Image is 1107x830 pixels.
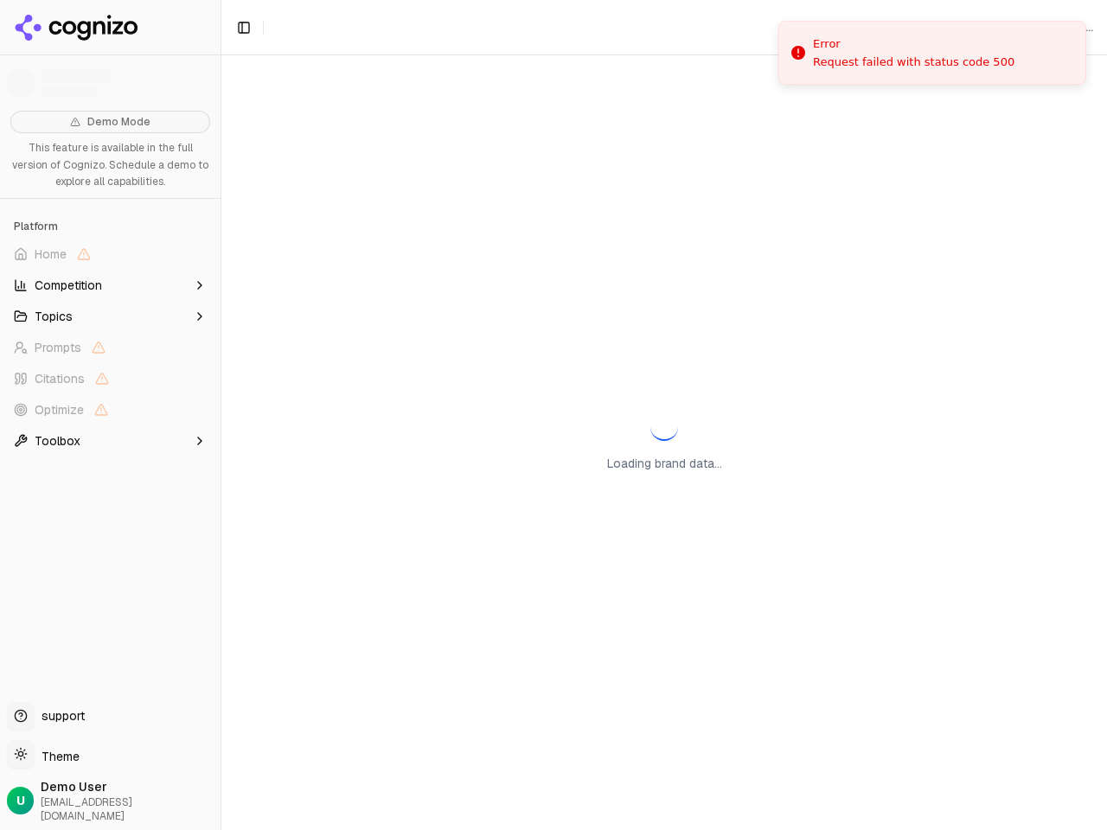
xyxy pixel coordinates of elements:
span: Toolbox [35,432,80,450]
div: Platform [7,213,214,240]
span: Home [35,246,67,263]
span: Prompts [35,339,81,356]
span: support [35,707,85,725]
span: Topics [35,308,73,325]
span: Demo User [41,778,214,795]
button: Competition [7,271,214,299]
p: This feature is available in the full version of Cognizo. Schedule a demo to explore all capabili... [10,140,210,191]
div: Error [813,35,1014,53]
span: Demo Mode [87,115,150,129]
button: Toolbox [7,427,214,455]
button: Topics [7,303,214,330]
span: U [16,792,25,809]
div: Request failed with status code 500 [813,54,1014,70]
span: Optimize [35,401,84,418]
span: Competition [35,277,102,294]
span: Theme [35,749,80,764]
span: [EMAIL_ADDRESS][DOMAIN_NAME] [41,795,214,823]
p: Loading brand data... [607,455,722,472]
span: Citations [35,370,85,387]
